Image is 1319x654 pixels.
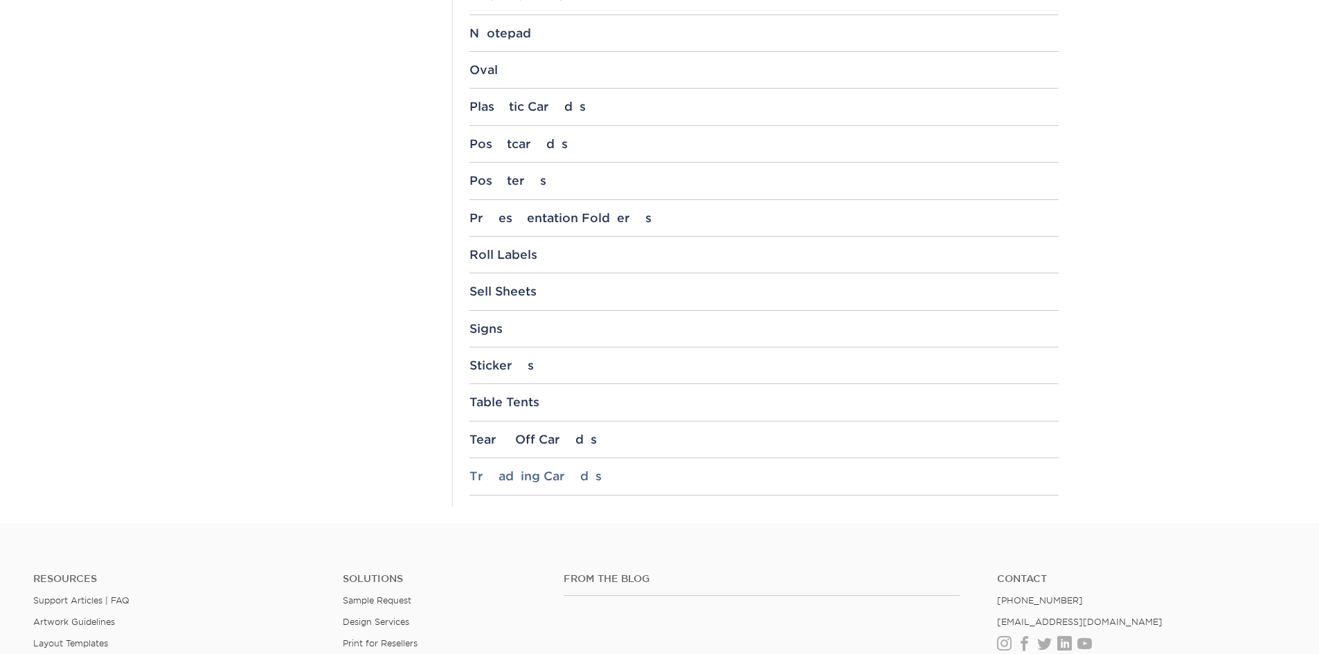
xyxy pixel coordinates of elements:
div: Roll Labels [469,248,1059,262]
div: Presentation Folders [469,211,1059,225]
div: Table Tents [469,395,1059,409]
div: Oval [469,63,1059,77]
div: Plastic Cards [469,100,1059,113]
div: Tear Off Cards [469,433,1059,446]
a: Print for Resellers [343,638,418,648]
div: Postcards [469,137,1059,151]
div: Posters [469,174,1059,188]
h4: Solutions [343,573,543,585]
a: [EMAIL_ADDRESS][DOMAIN_NAME] [997,617,1163,627]
div: Notepad [469,26,1059,40]
a: Design Services [343,617,409,627]
div: Stickers [469,358,1059,372]
div: Signs [469,322,1059,336]
a: Sample Request [343,595,411,606]
div: Trading Cards [469,469,1059,483]
a: Support Articles | FAQ [33,595,129,606]
div: Sell Sheets [469,284,1059,298]
a: [PHONE_NUMBER] [997,595,1083,606]
h4: Resources [33,573,322,585]
h4: From the Blog [564,573,960,585]
a: Contact [997,573,1286,585]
